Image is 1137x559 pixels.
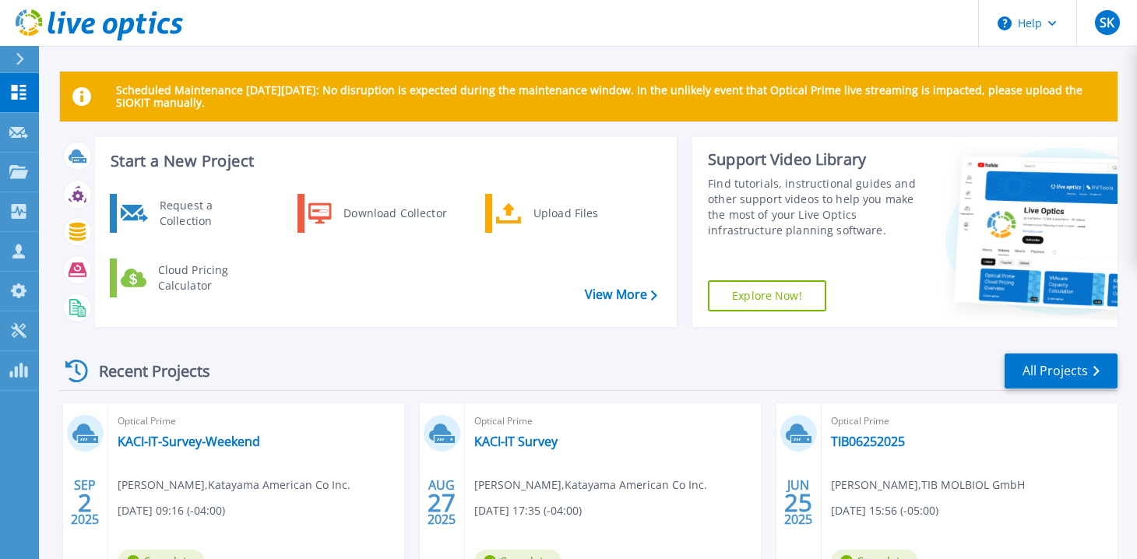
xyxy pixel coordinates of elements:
span: 25 [784,496,812,509]
span: Optical Prime [474,413,752,430]
div: Support Video Library [708,149,921,170]
div: Cloud Pricing Calculator [150,262,266,294]
span: SK [1100,16,1114,29]
span: [PERSON_NAME] , Katayama American Co Inc. [118,476,350,494]
a: Request a Collection [110,194,269,233]
a: Upload Files [485,194,645,233]
div: Upload Files [526,198,641,229]
a: All Projects [1005,353,1118,388]
span: [DATE] 09:16 (-04:00) [118,502,225,519]
span: [PERSON_NAME] , Katayama American Co Inc. [474,476,707,494]
span: Optical Prime [118,413,395,430]
span: [DATE] 15:56 (-05:00) [831,502,938,519]
h3: Start a New Project [111,153,657,170]
a: Cloud Pricing Calculator [110,258,269,297]
span: 27 [428,496,456,509]
div: JUN 2025 [783,474,813,531]
a: View More [585,287,657,302]
a: KACI-IT-Survey-Weekend [118,434,260,449]
div: SEP 2025 [70,474,100,531]
div: Request a Collection [152,198,266,229]
span: Optical Prime [831,413,1108,430]
div: Download Collector [336,198,453,229]
a: Explore Now! [708,280,826,311]
p: Scheduled Maintenance [DATE][DATE]: No disruption is expected during the maintenance window. In t... [116,84,1105,109]
a: KACI-IT Survey [474,434,558,449]
a: Download Collector [297,194,457,233]
div: Find tutorials, instructional guides and other support videos to help you make the most of your L... [708,176,921,238]
span: 2 [78,496,92,509]
div: Recent Projects [60,352,231,390]
span: [DATE] 17:35 (-04:00) [474,502,582,519]
a: TIB06252025 [831,434,905,449]
span: [PERSON_NAME] , TIB MOLBIOL GmbH [831,476,1025,494]
div: AUG 2025 [427,474,456,531]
